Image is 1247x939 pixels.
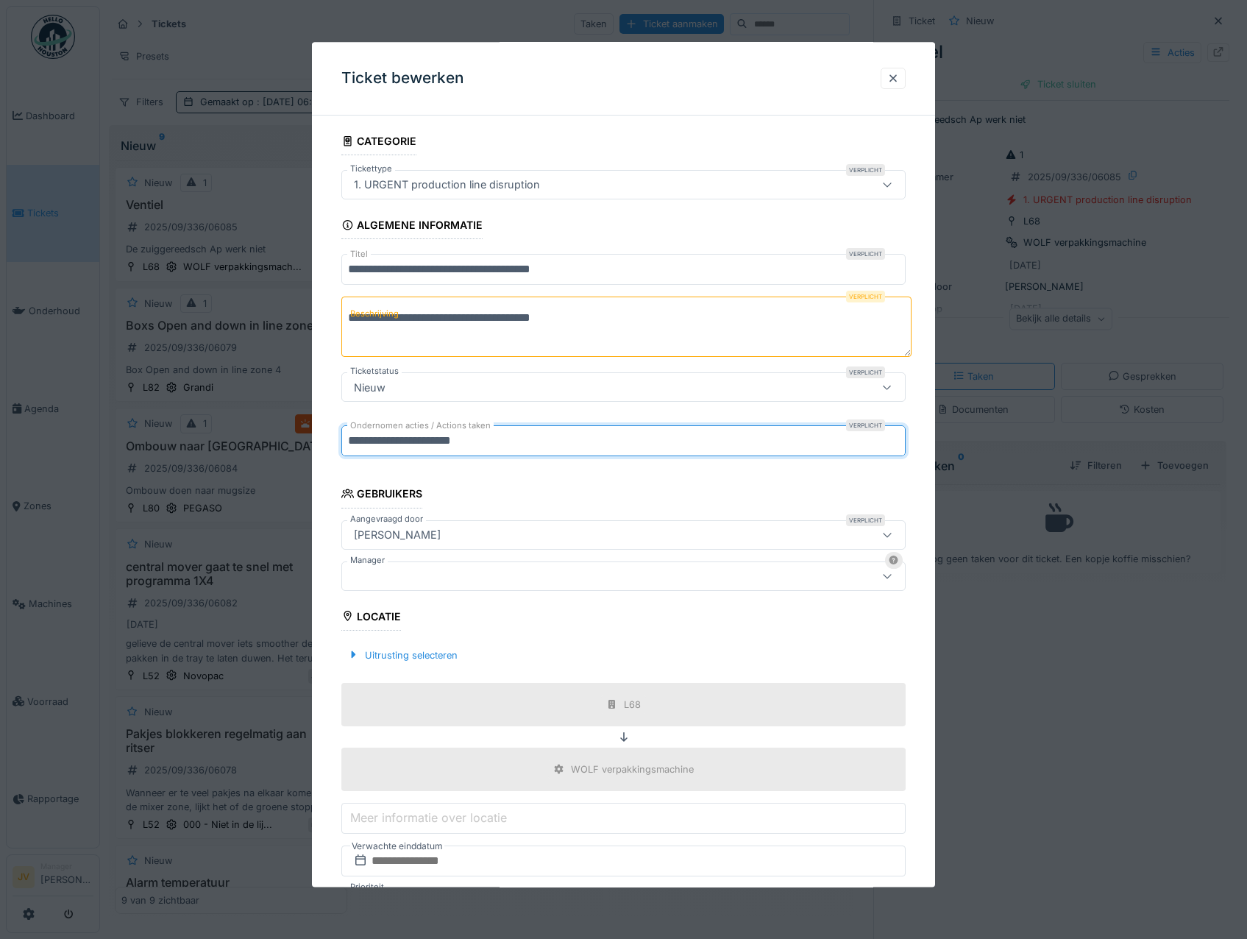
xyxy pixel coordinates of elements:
[348,380,391,396] div: Nieuw
[846,165,885,177] div: Verplicht
[846,420,885,432] div: Verplicht
[341,645,463,665] div: Uitrusting selecteren
[347,881,387,893] label: Prioriteit
[846,367,885,379] div: Verplicht
[341,483,423,509] div: Gebruikers
[350,838,444,854] label: Verwachte einddatum
[348,527,447,543] div: [PERSON_NAME]
[348,177,546,194] div: 1. URGENT production line disruption
[846,249,885,261] div: Verplicht
[341,130,417,155] div: Categorie
[347,420,494,433] label: Ondernomen acties / Actions taken
[347,366,402,378] label: Ticketstatus
[341,215,483,240] div: Algemene informatie
[846,291,885,303] div: Verplicht
[347,554,388,567] label: Manager
[347,809,510,827] label: Meer informatie over locatie
[347,513,426,525] label: Aangevraagd door
[341,69,464,88] h3: Ticket bewerken
[571,762,694,776] div: WOLF verpakkingsmachine
[846,514,885,526] div: Verplicht
[624,698,641,712] div: L68
[347,163,395,176] label: Tickettype
[347,305,402,324] label: Beschrijving
[341,606,402,631] div: Locatie
[347,249,371,261] label: Titel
